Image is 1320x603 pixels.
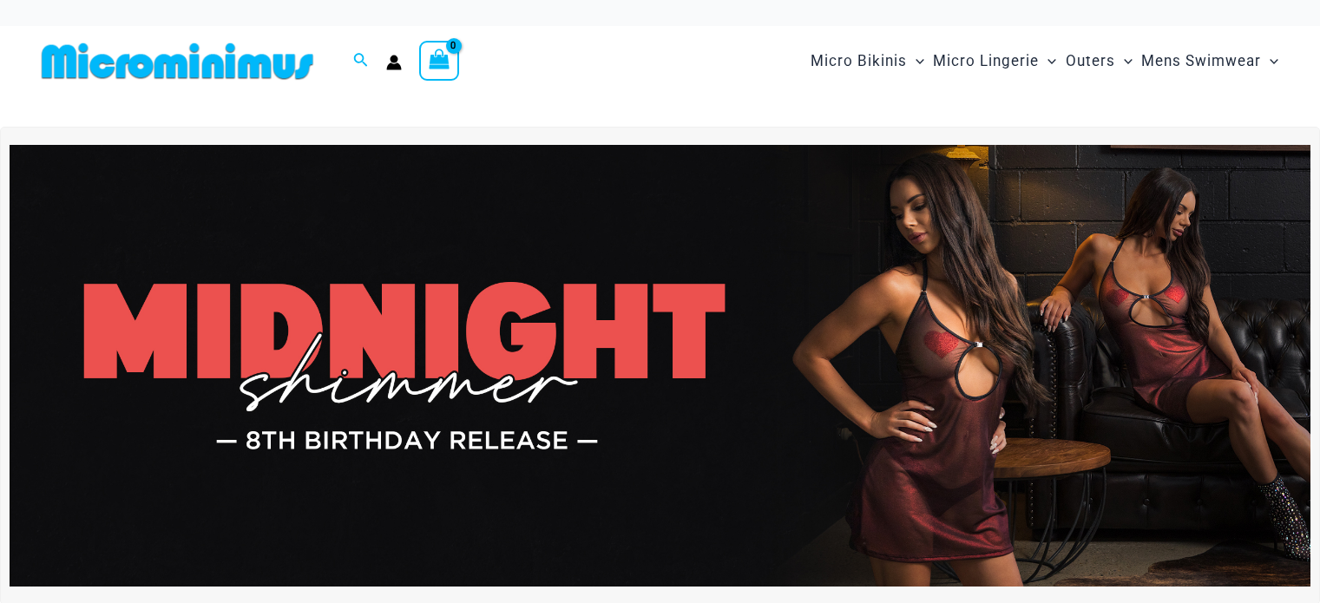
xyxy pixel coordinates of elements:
[804,32,1285,90] nav: Site Navigation
[929,35,1061,88] a: Micro LingerieMenu ToggleMenu Toggle
[386,55,402,70] a: Account icon link
[1066,39,1115,83] span: Outers
[1039,39,1056,83] span: Menu Toggle
[353,50,369,72] a: Search icon link
[1137,35,1283,88] a: Mens SwimwearMenu ToggleMenu Toggle
[806,35,929,88] a: Micro BikinisMenu ToggleMenu Toggle
[1061,35,1137,88] a: OutersMenu ToggleMenu Toggle
[1141,39,1261,83] span: Mens Swimwear
[1115,39,1133,83] span: Menu Toggle
[419,41,459,81] a: View Shopping Cart, empty
[1261,39,1278,83] span: Menu Toggle
[35,42,320,81] img: MM SHOP LOGO FLAT
[811,39,907,83] span: Micro Bikinis
[10,145,1310,587] img: Midnight Shimmer Red Dress
[933,39,1039,83] span: Micro Lingerie
[907,39,924,83] span: Menu Toggle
